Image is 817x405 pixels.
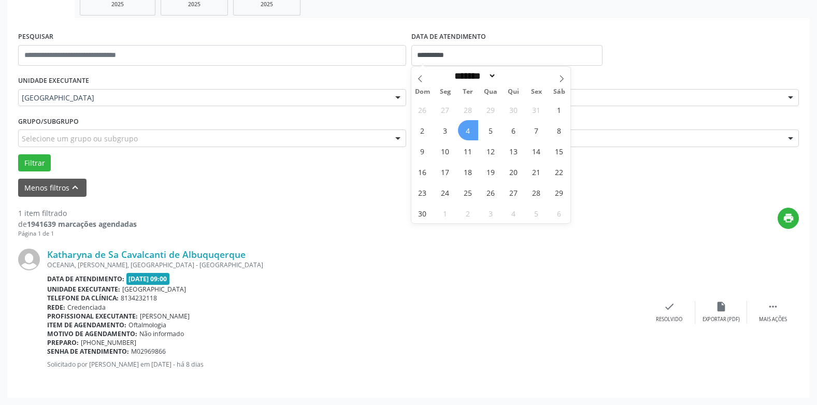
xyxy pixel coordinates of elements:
b: Profissional executante: [47,312,138,321]
span: Novembro 2, 2025 [412,120,433,140]
i: keyboard_arrow_up [69,182,81,193]
span: Outubro 28, 2025 [458,99,478,120]
b: Data de atendimento: [47,274,124,283]
label: DATA DE ATENDIMENTO [411,29,486,45]
i: print [783,212,794,224]
b: Telefone da clínica: [47,294,119,302]
span: [GEOGRAPHIC_DATA] [22,93,385,103]
span: Novembro 24, 2025 [435,182,455,202]
div: Resolvido [656,316,682,323]
span: Oftalmologia [128,321,166,329]
span: Novembro 29, 2025 [549,182,569,202]
div: de [18,219,137,229]
span: Credenciada [67,303,106,312]
span: Novembro 19, 2025 [481,162,501,182]
div: OCEANIA, [PERSON_NAME], [GEOGRAPHIC_DATA] - [GEOGRAPHIC_DATA] [47,261,643,269]
span: Outubro 29, 2025 [481,99,501,120]
span: Novembro 30, 2025 [412,203,433,223]
p: Solicitado por [PERSON_NAME] em [DATE] - há 8 dias [47,360,643,369]
span: Novembro 25, 2025 [458,182,478,202]
span: Novembro 28, 2025 [526,182,547,202]
b: Unidade executante: [47,285,120,294]
span: Todos os profissionais [415,93,778,103]
span: Novembro 10, 2025 [435,141,455,161]
span: Ter [456,89,479,95]
span: Novembro 5, 2025 [481,120,501,140]
span: Dom [411,89,434,95]
span: Outubro 30, 2025 [504,99,524,120]
span: Novembro 8, 2025 [549,120,569,140]
span: Sáb [548,89,570,95]
span: Novembro 3, 2025 [435,120,455,140]
select: Month [451,70,497,81]
i: insert_drive_file [715,301,727,312]
b: Senha de atendimento: [47,347,129,356]
span: [PHONE_NUMBER] [81,338,136,347]
span: Novembro 7, 2025 [526,120,547,140]
div: Página 1 de 1 [18,229,137,238]
div: 2025 [88,1,148,8]
span: Novembro 15, 2025 [549,141,569,161]
span: Novembro 13, 2025 [504,141,524,161]
strong: 1941639 marcações agendadas [27,219,137,229]
span: Dezembro 1, 2025 [435,203,455,223]
button: Menos filtroskeyboard_arrow_up [18,179,87,197]
b: Motivo de agendamento: [47,329,137,338]
span: Novembro 16, 2025 [412,162,433,182]
span: M02969866 [131,347,166,356]
div: Mais ações [759,316,787,323]
span: Novembro 27, 2025 [504,182,524,202]
span: Qua [479,89,502,95]
span: Não informado [139,329,184,338]
span: Outubro 27, 2025 [435,99,455,120]
span: Novembro 22, 2025 [549,162,569,182]
span: Novembro 23, 2025 [412,182,433,202]
i:  [767,301,779,312]
label: PESQUISAR [18,29,53,45]
div: 2025 [241,1,293,8]
b: Rede: [47,303,65,312]
span: Selecione um grupo ou subgrupo [22,133,138,144]
span: Novembro 6, 2025 [504,120,524,140]
span: Novembro 26, 2025 [481,182,501,202]
span: Outubro 26, 2025 [412,99,433,120]
div: 2025 [168,1,220,8]
span: Novembro 4, 2025 [458,120,478,140]
button: print [778,208,799,229]
span: [DATE] 09:00 [126,273,170,285]
span: Novembro 9, 2025 [412,141,433,161]
a: Katharyna de Sa Cavalcanti de Albuquqerque [47,249,246,260]
label: UNIDADE EXECUTANTE [18,73,89,89]
span: 8134232118 [121,294,157,302]
span: Qui [502,89,525,95]
button: Filtrar [18,154,51,172]
span: Novembro 18, 2025 [458,162,478,182]
span: [GEOGRAPHIC_DATA] [122,285,186,294]
span: Seg [434,89,456,95]
div: Exportar (PDF) [703,316,740,323]
div: 1 item filtrado [18,208,137,219]
b: Preparo: [47,338,79,347]
span: Novembro 1, 2025 [549,99,569,120]
input: Year [496,70,531,81]
span: Novembro 20, 2025 [504,162,524,182]
span: Dezembro 3, 2025 [481,203,501,223]
span: Novembro 21, 2025 [526,162,547,182]
span: Sex [525,89,548,95]
span: Dezembro 2, 2025 [458,203,478,223]
span: Novembro 12, 2025 [481,141,501,161]
i: check [664,301,675,312]
span: [PERSON_NAME] [140,312,190,321]
img: img [18,249,40,270]
span: Dezembro 4, 2025 [504,203,524,223]
span: Outubro 31, 2025 [526,99,547,120]
span: Dezembro 6, 2025 [549,203,569,223]
span: Novembro 17, 2025 [435,162,455,182]
b: Item de agendamento: [47,321,126,329]
span: Novembro 11, 2025 [458,141,478,161]
label: Grupo/Subgrupo [18,113,79,129]
span: Dezembro 5, 2025 [526,203,547,223]
span: Novembro 14, 2025 [526,141,547,161]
